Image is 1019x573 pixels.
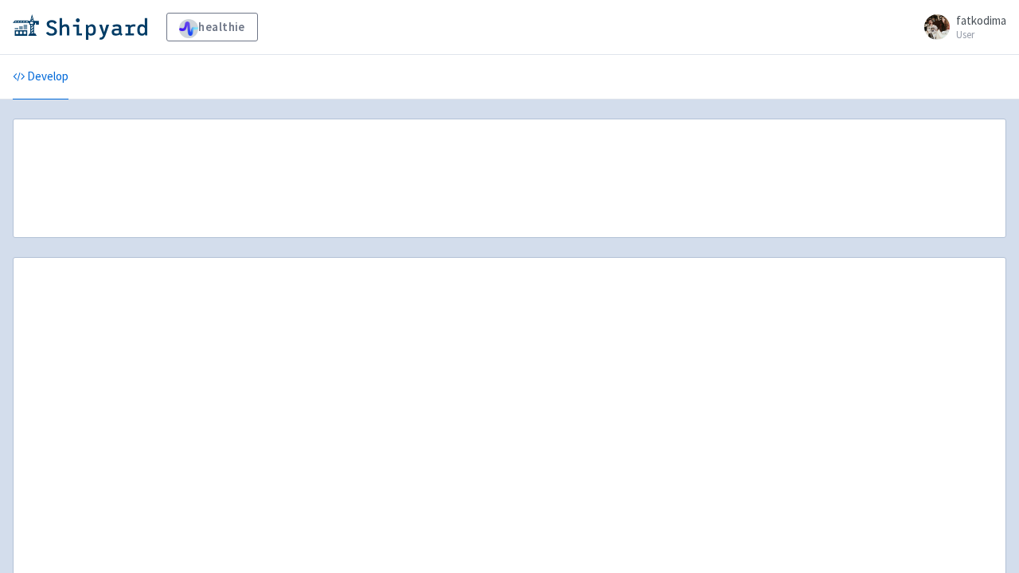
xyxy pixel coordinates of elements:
[956,29,1006,40] small: User
[166,13,258,41] a: healthie
[915,14,1006,40] a: fatkodima User
[956,13,1006,28] span: fatkodima
[13,55,68,99] a: Develop
[13,14,147,40] img: Shipyard logo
